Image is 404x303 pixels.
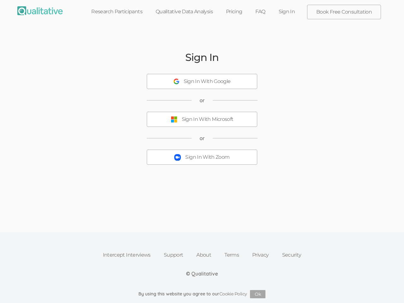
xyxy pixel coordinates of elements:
[219,291,247,297] a: Cookie Policy
[276,248,308,262] a: Security
[372,273,404,303] iframe: Chat Widget
[174,154,181,161] img: Sign In With Zoom
[190,248,218,262] a: About
[250,290,265,298] button: Ok
[246,248,276,262] a: Privacy
[185,154,229,161] div: Sign In With Zoom
[219,5,249,19] a: Pricing
[182,116,234,123] div: Sign In With Microsoft
[199,135,205,142] span: or
[157,248,190,262] a: Support
[171,116,177,123] img: Sign In With Microsoft
[218,248,246,262] a: Terms
[174,79,179,84] img: Sign In With Google
[147,112,257,127] button: Sign In With Microsoft
[17,6,63,15] img: Qualitative
[184,78,231,85] div: Sign In With Google
[185,52,218,63] h2: Sign In
[307,5,381,19] a: Book Free Consultation
[272,5,302,19] a: Sign In
[249,5,272,19] a: FAQ
[199,97,205,104] span: or
[149,5,219,19] a: Qualitative Data Analysis
[139,290,266,298] div: By using this website you agree to our
[186,270,218,277] div: © Qualitative
[147,150,257,165] button: Sign In With Zoom
[85,5,149,19] a: Research Participants
[147,74,257,89] button: Sign In With Google
[96,248,157,262] a: Intercept Interviews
